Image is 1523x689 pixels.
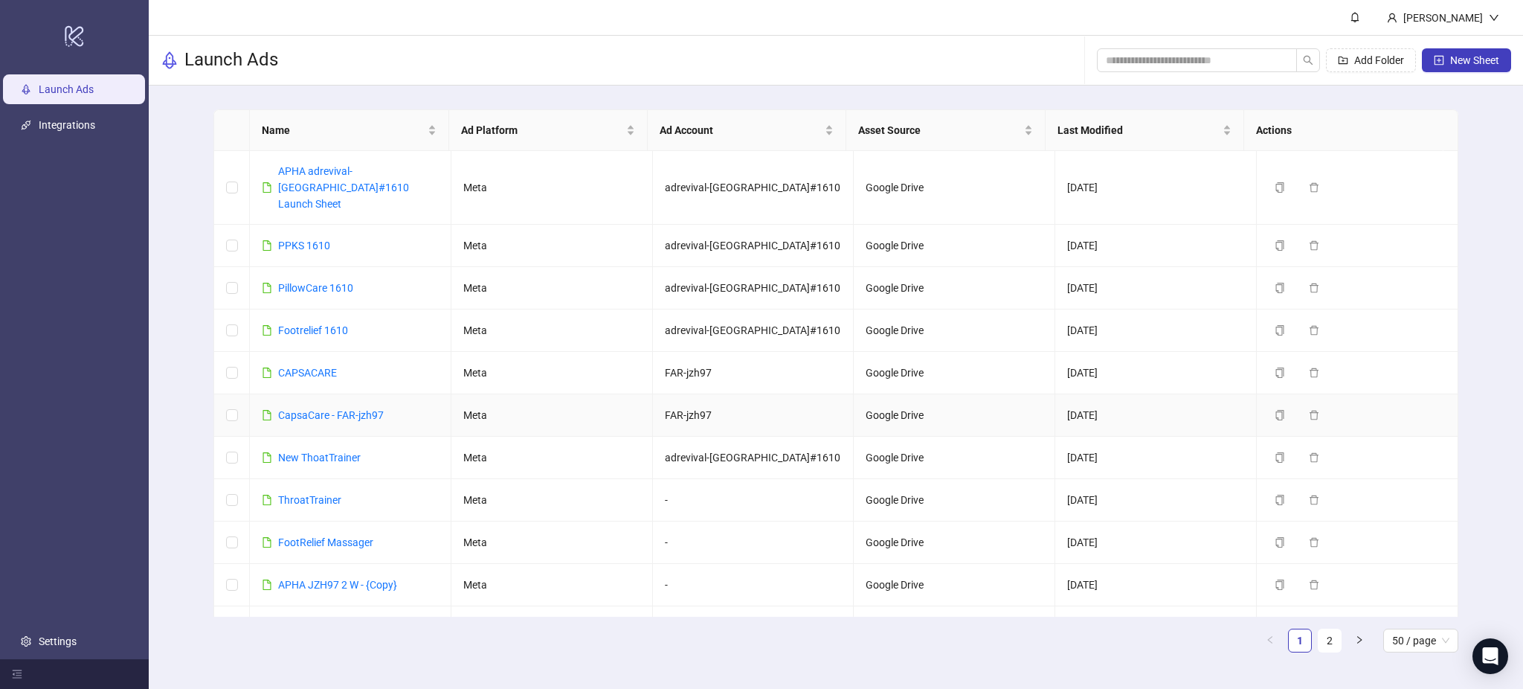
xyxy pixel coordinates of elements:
td: [DATE] [1055,564,1257,606]
h3: Launch Ads [184,48,278,72]
span: Ad Platform [461,122,623,138]
a: CapsaCare - FAR-jzh97 [278,409,384,421]
td: adrevival-[GEOGRAPHIC_DATA]#1610 [653,310,854,352]
li: 2 [1318,629,1342,653]
td: Meta [451,225,653,267]
span: copy [1275,182,1285,193]
th: Name [250,110,448,151]
td: [DATE] [1055,267,1257,310]
span: Ad Account [660,122,822,138]
td: Meta [451,151,653,225]
td: Meta [451,267,653,310]
td: Google Drive [854,310,1055,352]
span: delete [1309,182,1319,193]
td: Meta [451,564,653,606]
td: FAR-jzh97 [653,394,854,437]
span: folder-add [1338,55,1348,65]
span: Asset Source [858,122,1020,138]
div: Page Size [1383,629,1458,653]
span: Last Modified [1057,122,1220,138]
a: APHA JZH97 2 W - {Copy} [278,579,397,591]
span: copy [1275,240,1285,251]
td: Google Drive [854,225,1055,267]
td: Meta [451,606,653,649]
a: Settings [39,635,77,647]
span: copy [1275,283,1285,293]
span: copy [1275,325,1285,336]
span: file [262,182,272,193]
span: delete [1309,452,1319,463]
span: left [1266,635,1275,644]
a: APHA adrevival-[GEOGRAPHIC_DATA]#1610 Launch Sheet [278,165,409,210]
span: file [262,410,272,420]
a: PillowCare 1610 [278,282,353,294]
td: Google Drive [854,564,1055,606]
div: Open Intercom Messenger [1472,638,1508,674]
th: Ad Account [648,110,846,151]
span: bell [1350,12,1360,22]
td: Google Drive [854,479,1055,522]
span: rocket [161,51,178,69]
td: Google Drive [854,267,1055,310]
span: 50 / page [1392,629,1449,652]
th: Actions [1244,110,1443,151]
span: copy [1275,495,1285,505]
td: Google Drive [854,352,1055,394]
th: Ad Platform [449,110,648,151]
span: search [1303,55,1313,65]
td: adrevival-[GEOGRAPHIC_DATA]#1610 [653,437,854,479]
a: 2 [1318,629,1341,652]
div: [PERSON_NAME] [1397,10,1489,26]
span: copy [1275,537,1285,548]
td: [DATE] [1055,606,1257,649]
td: - [653,564,854,606]
span: delete [1309,240,1319,251]
span: copy [1275,368,1285,378]
span: file [262,283,272,293]
td: [DATE] [1055,522,1257,564]
td: [DATE] [1055,310,1257,352]
td: Google Drive [854,394,1055,437]
td: FAR-jzh97 [653,352,854,394]
span: delete [1309,283,1319,293]
button: New Sheet [1422,48,1511,72]
span: delete [1309,325,1319,336]
td: Meta [451,394,653,437]
td: adrevival-[GEOGRAPHIC_DATA]#1610 [653,267,854,310]
td: Meta [451,479,653,522]
td: Meta [451,310,653,352]
a: Integrations [39,119,95,131]
span: plus-square [1434,55,1444,65]
button: right [1347,629,1371,653]
li: Previous Page [1258,629,1282,653]
span: file [262,495,272,505]
span: right [1355,635,1364,644]
a: PPKS 1610 [278,240,330,251]
button: Add Folder [1326,48,1416,72]
span: Name [262,122,424,138]
a: Launch Ads [39,83,94,95]
span: delete [1309,537,1319,548]
span: menu-fold [12,669,22,679]
th: Last Modified [1046,110,1244,151]
td: [DATE] [1055,225,1257,267]
td: Google Drive [854,522,1055,564]
td: [DATE] [1055,352,1257,394]
span: copy [1275,452,1285,463]
td: Google Drive [854,606,1055,649]
button: left [1258,629,1282,653]
a: FootRelief Massager [278,536,373,548]
span: copy [1275,580,1285,590]
li: 1 [1288,629,1312,653]
span: delete [1309,580,1319,590]
span: delete [1309,368,1319,378]
td: Meta [451,352,653,394]
a: CAPSACARE [278,367,337,379]
span: copy [1275,410,1285,420]
span: file [262,580,272,590]
span: delete [1309,410,1319,420]
span: New Sheet [1450,54,1499,66]
a: Footrelief 1610 [278,324,348,336]
td: Google Drive [854,151,1055,225]
td: adrevival-[GEOGRAPHIC_DATA]#1610 [653,151,854,225]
